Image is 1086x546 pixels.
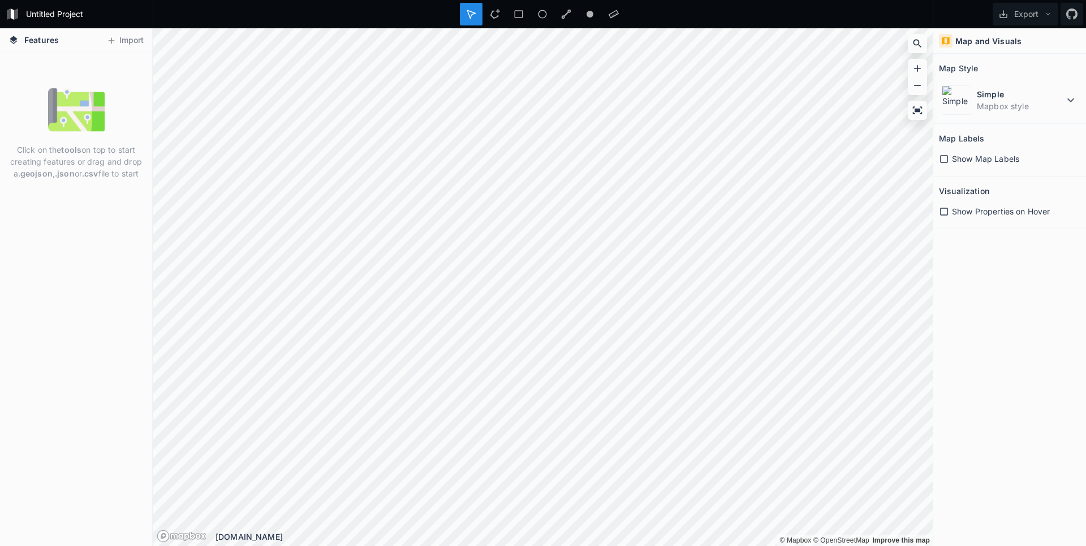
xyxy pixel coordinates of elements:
h2: Visualization [939,182,989,200]
strong: .json [55,169,75,178]
a: Map feedback [872,536,930,544]
a: Mapbox logo [157,530,206,543]
strong: .geojson [18,169,53,178]
div: [DOMAIN_NAME] [216,531,933,543]
h4: Map and Visuals [955,35,1022,47]
a: Mapbox [779,536,811,544]
dd: Mapbox style [977,100,1064,112]
p: Click on the on top to start creating features or drag and drop a , or file to start [8,144,144,179]
strong: .csv [82,169,98,178]
a: OpenStreetMap [813,536,869,544]
span: Show Properties on Hover [952,205,1050,217]
button: Export [993,3,1058,25]
h2: Map Style [939,59,978,77]
img: Simple [942,85,971,115]
img: empty [48,81,105,138]
button: Import [101,32,149,50]
strong: tools [61,145,81,154]
span: Show Map Labels [952,153,1019,165]
h2: Map Labels [939,130,984,147]
dt: Simple [977,88,1064,100]
span: Features [24,34,59,46]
